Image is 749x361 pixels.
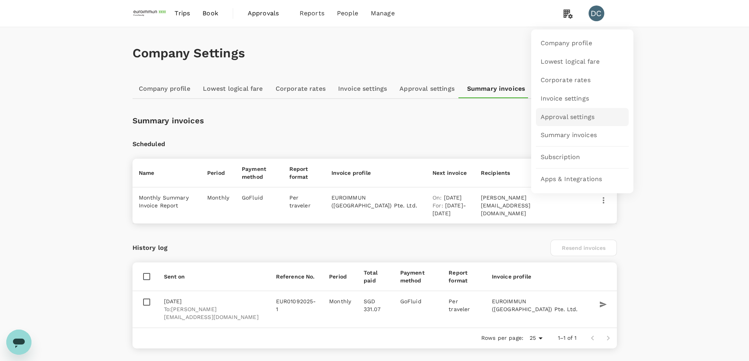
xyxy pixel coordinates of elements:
[541,113,595,122] span: Approval settings
[270,291,323,328] td: EUR01092025-1
[164,273,263,280] p: Sent on
[536,34,629,53] a: Company profile
[139,194,195,209] p: Monthly Summary Invoice Report
[536,148,629,167] a: Subscription
[541,94,589,103] span: Invoice settings
[248,9,287,18] span: Approvals
[329,273,351,280] p: Period
[207,169,229,177] p: Period
[276,273,317,280] p: Reference No.
[536,170,629,189] a: Apps & Integrations
[133,115,204,126] p: Summary invoices
[289,165,319,181] p: Report format
[337,9,358,18] span: People
[481,334,523,342] p: Rows per page:
[331,169,420,177] p: Invoice profile
[329,298,351,304] span: Monthly
[432,202,445,209] span: For :
[541,76,591,85] span: Corporate rates
[432,194,444,201] span: On :
[536,126,629,145] a: Summary invoices
[536,71,629,90] a: Corporate rates
[481,169,572,177] p: Recipients
[541,131,597,140] span: Summary invoices
[461,79,532,98] a: Summary invoices
[541,175,602,184] span: Apps & Integrations
[541,57,600,66] span: Lowest logical fare
[536,53,629,71] a: Lowest logical fare
[269,79,332,98] a: Corporate rates
[357,291,394,328] td: SGD 331.07
[432,202,468,217] p: [DATE] - [DATE]
[449,269,479,284] p: Report format
[202,9,218,18] span: Book
[536,108,629,126] a: Approval settings
[331,194,420,209] p: EUROIMMUN ([GEOGRAPHIC_DATA]) Pte. Ltd.
[371,9,395,18] span: Manage
[164,297,263,305] p: [DATE]
[133,139,165,149] p: Scheduled
[486,291,590,328] td: EUROIMMUN ([GEOGRAPHIC_DATA]) Pte. Ltd.
[133,5,169,22] img: EUROIMMUN (South East Asia) Pte. Ltd.
[175,9,190,18] span: Trips
[133,79,197,98] a: Company profile
[449,298,470,312] span: Per traveler
[242,165,277,181] p: Payment method
[400,269,436,284] p: Payment method
[164,305,263,321] p: To: [PERSON_NAME][EMAIL_ADDRESS][DOMAIN_NAME]
[242,194,277,202] p: GoFluid
[432,169,468,177] p: Next invoice
[207,194,229,201] span: Monthly
[492,273,584,280] p: Invoice profile
[197,79,269,98] a: Lowest logical fare
[432,194,468,202] p: [DATE]
[300,9,324,18] span: Reports
[400,298,421,304] span: GoFluid
[536,90,629,108] a: Invoice settings
[6,330,31,355] iframe: Button to launch messaging window
[481,194,572,217] p: [PERSON_NAME][EMAIL_ADDRESS][DOMAIN_NAME]
[289,194,319,209] p: Per traveler
[393,79,461,98] a: Approval settings
[589,5,604,21] div: DC
[133,243,168,253] p: History log
[133,46,617,60] h1: Company Settings
[139,169,195,177] p: Name
[526,332,545,344] div: 25
[558,334,576,342] p: 1–1 of 1
[541,39,592,48] span: Company profile
[332,79,393,98] a: Invoice settings
[541,153,580,162] span: Subscription
[364,269,388,284] p: Total paid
